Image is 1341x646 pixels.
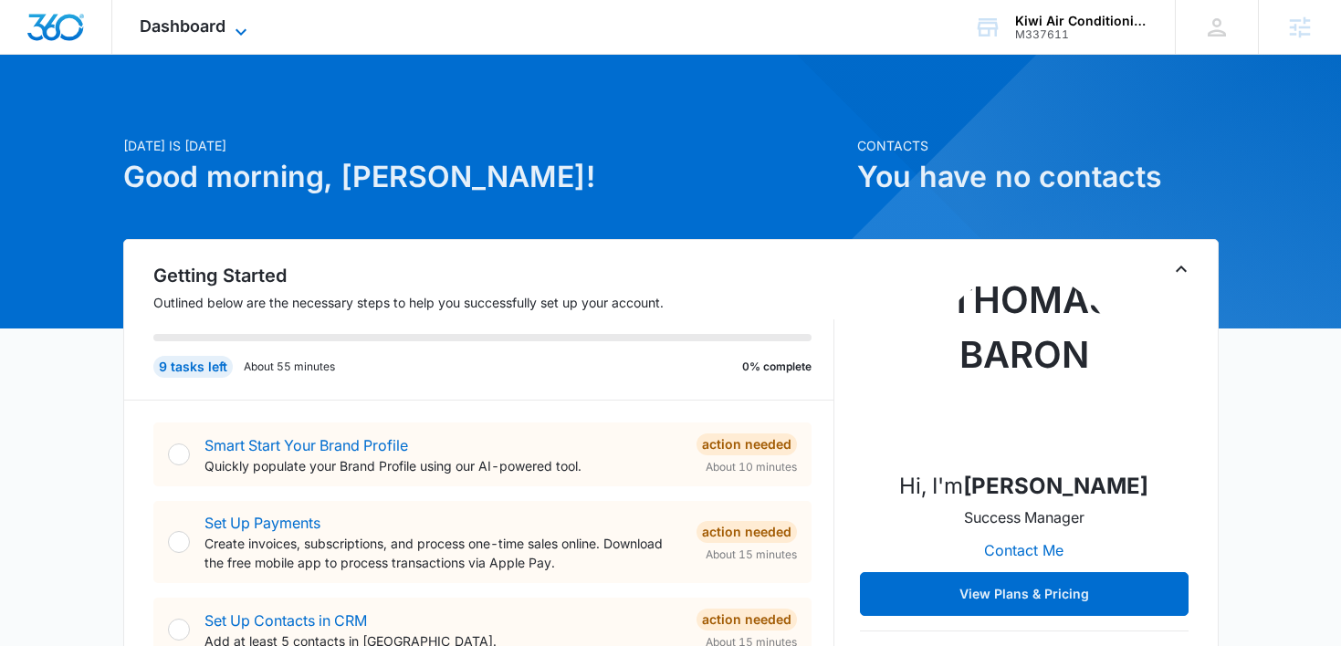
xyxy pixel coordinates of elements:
[1170,258,1192,280] button: Toggle Collapse
[123,136,846,155] p: [DATE] is [DATE]
[860,572,1189,616] button: View Plans & Pricing
[153,356,233,378] div: 9 tasks left
[697,521,797,543] div: Action Needed
[1015,28,1148,41] div: account id
[140,16,225,36] span: Dashboard
[153,293,834,312] p: Outlined below are the necessary steps to help you successfully set up your account.
[857,136,1219,155] p: Contacts
[933,273,1116,455] img: Thomas Baron
[899,470,1148,503] p: Hi, I'm
[966,528,1082,572] button: Contact Me
[204,611,367,630] a: Set Up Contacts in CRM
[706,459,797,475] span: About 10 minutes
[697,609,797,630] div: Action Needed
[963,473,1148,499] strong: [PERSON_NAME]
[123,155,846,199] h1: Good morning, [PERSON_NAME]!
[204,534,682,572] p: Create invoices, subscriptions, and process one-time sales online. Download the free mobile app t...
[706,547,797,563] span: About 15 minutes
[204,514,320,532] a: Set Up Payments
[244,359,335,375] p: About 55 minutes
[153,262,834,289] h2: Getting Started
[857,155,1219,199] h1: You have no contacts
[204,456,682,475] p: Quickly populate your Brand Profile using our AI-powered tool.
[1015,14,1148,28] div: account name
[964,506,1084,528] p: Success Manager
[204,436,408,454] a: Smart Start Your Brand Profile
[742,359,812,375] p: 0% complete
[697,433,797,455] div: Action Needed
